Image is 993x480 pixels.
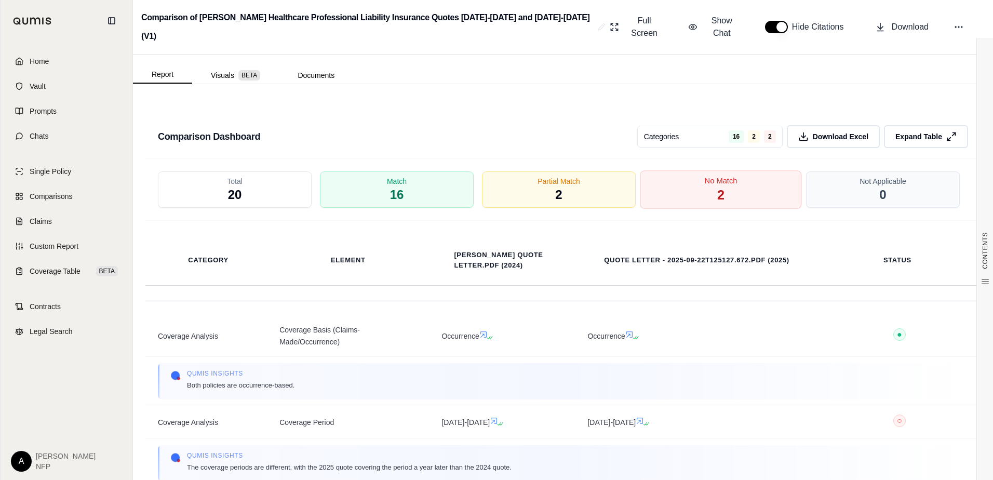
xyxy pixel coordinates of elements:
span: Legal Search [30,326,73,337]
button: Visuals [192,67,279,84]
span: No Match [705,176,737,186]
a: Claims [7,210,126,233]
span: Coverage Analysis [158,417,254,429]
span: Custom Report [30,241,78,251]
span: Occurrence [587,330,806,342]
button: Collapse sidebar [103,12,120,29]
span: 16 [390,186,404,203]
a: Prompts [7,100,126,123]
span: Occurrence [441,330,562,342]
span: Full Screen [625,15,663,39]
th: Category [176,249,240,272]
span: BETA [96,266,118,276]
span: 20 [228,186,242,203]
span: Download [892,21,929,33]
button: Categories1622 [637,126,783,148]
button: Download Excel [787,125,880,148]
span: [PERSON_NAME] [36,451,96,461]
span: Categories [644,131,679,142]
button: Show Chat [684,10,744,44]
th: Element [318,249,378,272]
span: [DATE]-[DATE] [441,417,562,429]
span: Download Excel [813,131,868,142]
button: Full Screen [606,10,667,44]
span: Expand Table [895,131,942,142]
span: Show Chat [704,15,740,39]
button: Documents [279,67,353,84]
th: [PERSON_NAME] Quote letter.pdf (2024) [441,244,562,277]
a: Contracts [7,295,126,318]
span: Qumis INSIGHTS [187,369,294,378]
span: 16 [729,130,744,143]
button: ○ [893,415,906,431]
span: Contracts [30,301,61,312]
span: Coverage Period [279,417,417,429]
span: Both policies are occurrence-based. [187,380,294,391]
a: Comparisons [7,185,126,208]
span: Coverage Analysis [158,330,254,342]
img: Qumis Logo [13,17,52,25]
span: [DATE]-[DATE] [587,417,806,429]
span: Coverage Table [30,266,80,276]
span: Qumis INSIGHTS [187,451,512,460]
span: The coverage periods are different, with the 2025 quote covering the period a year later than the... [187,462,512,473]
button: Report [133,66,192,84]
th: Quote Letter - 2025-09-22T125127.672.pdf (2025) [592,249,801,272]
a: Single Policy [7,160,126,183]
a: Legal Search [7,320,126,343]
a: Home [7,50,126,73]
span: NFP [36,461,96,472]
span: 2 [764,130,776,143]
h3: Comparison Dashboard [158,127,260,146]
span: Coverage Basis (Claims-Made/Occurrence) [279,324,417,348]
span: 0 [879,186,886,203]
button: Download [871,17,933,37]
button: Expand Table [884,125,968,148]
span: Prompts [30,106,57,116]
span: ○ [897,417,902,425]
span: Partial Match [538,176,580,186]
span: Hide Citations [792,21,850,33]
span: 2 [555,186,562,203]
span: BETA [238,70,260,81]
span: Chats [30,131,49,141]
img: Qumis [170,370,181,381]
a: Coverage TableBETA [7,260,126,283]
th: Status [871,249,924,272]
span: Home [30,56,49,66]
span: 2 [717,186,724,204]
a: Custom Report [7,235,126,258]
button: ● [893,328,906,344]
span: Comparisons [30,191,72,202]
span: Single Policy [30,166,71,177]
span: Vault [30,81,46,91]
span: ● [897,330,902,339]
h2: Comparison of [PERSON_NAME] Healthcare Professional Liability Insurance Quotes [DATE]-[DATE] and ... [141,8,594,46]
a: Vault [7,75,126,98]
span: CONTENTS [981,232,989,269]
span: 2 [748,130,760,143]
span: Match [387,176,407,186]
span: Not Applicable [860,176,906,186]
a: Chats [7,125,126,148]
span: Claims [30,216,52,226]
span: Total [227,176,243,186]
div: A [11,451,32,472]
img: Qumis [170,452,181,463]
